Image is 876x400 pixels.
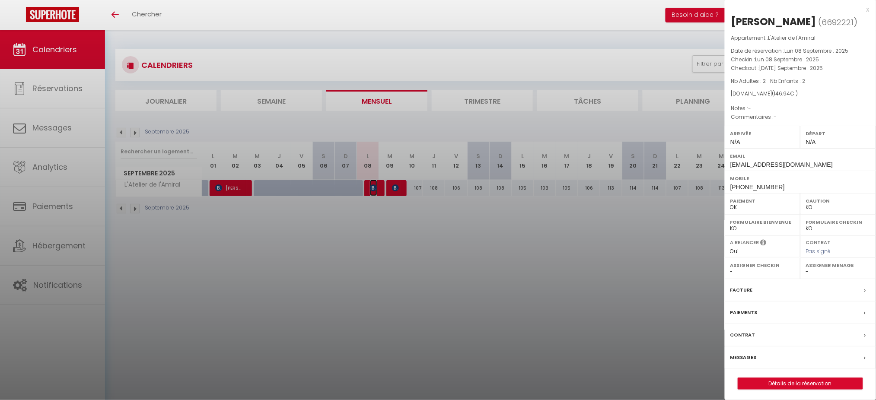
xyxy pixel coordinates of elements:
label: Contrat [806,239,831,244]
span: - [749,105,752,112]
span: Lun 08 Septembre . 2025 [755,56,819,63]
label: A relancer [730,239,759,246]
span: N/A [730,139,740,146]
label: Contrat [730,330,755,340]
label: Paiements [730,308,758,317]
label: Paiement [730,197,795,205]
span: [EMAIL_ADDRESS][DOMAIN_NAME] [730,161,833,168]
span: 6692221 [822,17,854,28]
div: [PERSON_NAME] [731,15,816,29]
p: Notes : [731,104,870,113]
p: Date de réservation : [731,47,870,55]
span: [PHONE_NUMBER] [730,184,785,190]
p: Checkout : [731,64,870,73]
button: Ouvrir le widget de chat LiveChat [7,3,33,29]
span: Lun 08 Septembre . 2025 [785,47,849,54]
span: ( € ) [772,90,798,97]
label: Mobile [730,174,870,183]
label: Départ [806,129,870,138]
p: Commentaires : [731,113,870,121]
span: L'Atelier de l'Amiral [768,34,816,41]
span: Pas signé [806,248,831,255]
label: Facture [730,286,753,295]
span: - [774,113,777,121]
span: [DATE] Septembre . 2025 [759,64,823,72]
span: 146.94 [774,90,790,97]
p: Appartement : [731,34,870,42]
label: Caution [806,197,870,205]
span: ( ) [819,16,858,28]
span: Nb Enfants : 2 [771,77,806,85]
div: x [725,4,870,15]
label: Assigner Menage [806,261,870,270]
p: Checkin : [731,55,870,64]
label: Email [730,152,870,160]
label: Formulaire Checkin [806,218,870,226]
a: Détails de la réservation [738,378,863,389]
label: Formulaire Bienvenue [730,218,795,226]
div: [DOMAIN_NAME] [731,90,870,98]
label: Arrivée [730,129,795,138]
span: N/A [806,139,816,146]
span: Nb Adultes : 2 - [731,77,806,85]
label: Messages [730,353,757,362]
label: Assigner Checkin [730,261,795,270]
i: Sélectionner OUI si vous souhaiter envoyer les séquences de messages post-checkout [761,239,767,248]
